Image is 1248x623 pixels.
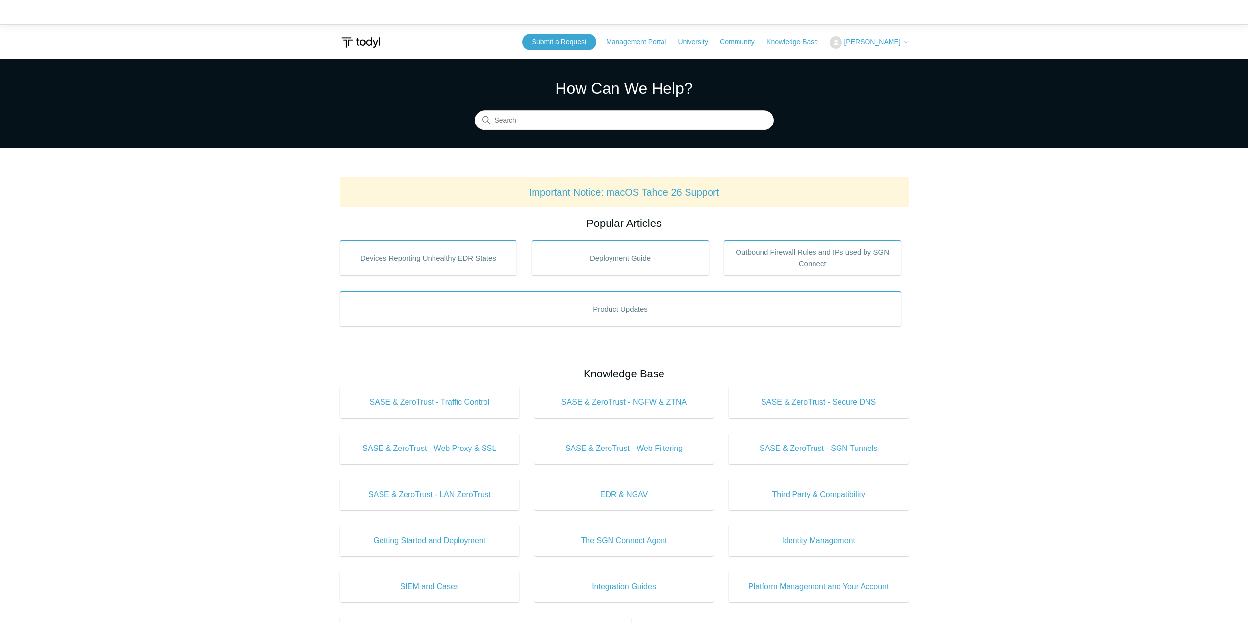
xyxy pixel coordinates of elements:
a: SASE & ZeroTrust - NGFW & ZTNA [534,387,714,418]
a: Submit a Request [522,34,596,50]
span: SASE & ZeroTrust - NGFW & ZTNA [549,397,699,408]
a: Knowledge Base [766,37,828,47]
a: Getting Started and Deployment [340,525,520,556]
a: SASE & ZeroTrust - Web Proxy & SSL [340,433,520,464]
span: Third Party & Compatibility [743,489,894,500]
span: SASE & ZeroTrust - Web Proxy & SSL [355,443,505,454]
h2: Knowledge Base [340,366,909,382]
a: The SGN Connect Agent [534,525,714,556]
span: Getting Started and Deployment [355,535,505,547]
a: University [678,37,717,47]
a: EDR & NGAV [534,479,714,510]
span: Platform Management and Your Account [743,581,894,593]
span: SASE & ZeroTrust - LAN ZeroTrust [355,489,505,500]
input: Search [475,111,774,130]
a: Community [720,37,764,47]
a: SASE & ZeroTrust - SGN Tunnels [729,433,909,464]
span: Identity Management [743,535,894,547]
span: SASE & ZeroTrust - Secure DNS [743,397,894,408]
a: Product Updates [340,291,901,326]
img: Todyl Support Center Help Center home page [340,33,382,51]
a: SASE & ZeroTrust - Traffic Control [340,387,520,418]
span: EDR & NGAV [549,489,699,500]
h2: Popular Articles [340,215,909,231]
a: Platform Management and Your Account [729,571,909,602]
a: Important Notice: macOS Tahoe 26 Support [529,187,719,198]
button: [PERSON_NAME] [830,36,908,49]
span: SASE & ZeroTrust - Traffic Control [355,397,505,408]
span: The SGN Connect Agent [549,535,699,547]
a: SIEM and Cases [340,571,520,602]
span: [PERSON_NAME] [844,38,900,46]
span: SIEM and Cases [355,581,505,593]
a: Identity Management [729,525,909,556]
span: SASE & ZeroTrust - Web Filtering [549,443,699,454]
a: Third Party & Compatibility [729,479,909,510]
a: SASE & ZeroTrust - LAN ZeroTrust [340,479,520,510]
a: Devices Reporting Unhealthy EDR States [340,240,517,275]
span: SASE & ZeroTrust - SGN Tunnels [743,443,894,454]
h1: How Can We Help? [475,76,774,100]
a: SASE & ZeroTrust - Web Filtering [534,433,714,464]
a: Integration Guides [534,571,714,602]
a: Management Portal [606,37,676,47]
span: Integration Guides [549,581,699,593]
a: Outbound Firewall Rules and IPs used by SGN Connect [724,240,901,275]
a: Deployment Guide [532,240,709,275]
a: SASE & ZeroTrust - Secure DNS [729,387,909,418]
